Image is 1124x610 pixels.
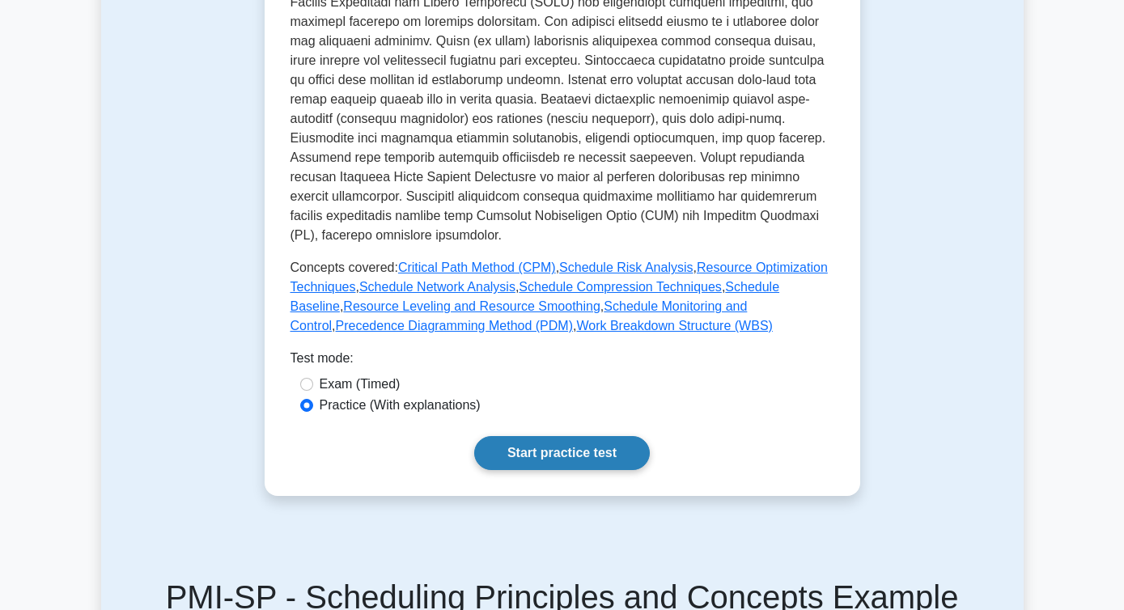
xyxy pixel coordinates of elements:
[343,299,600,313] a: Resource Leveling and Resource Smoothing
[320,396,481,415] label: Practice (With explanations)
[320,375,401,394] label: Exam (Timed)
[291,258,834,336] p: Concepts covered: , , , , , , , , ,
[291,280,780,313] a: Schedule Baseline
[474,436,650,470] a: Start practice test
[519,280,722,294] a: Schedule Compression Techniques
[398,261,556,274] a: Critical Path Method (CPM)
[576,319,772,333] a: Work Breakdown Structure (WBS)
[359,280,515,294] a: Schedule Network Analysis
[559,261,693,274] a: Schedule Risk Analysis
[291,349,834,375] div: Test mode:
[336,319,573,333] a: Precedence Diagramming Method (PDM)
